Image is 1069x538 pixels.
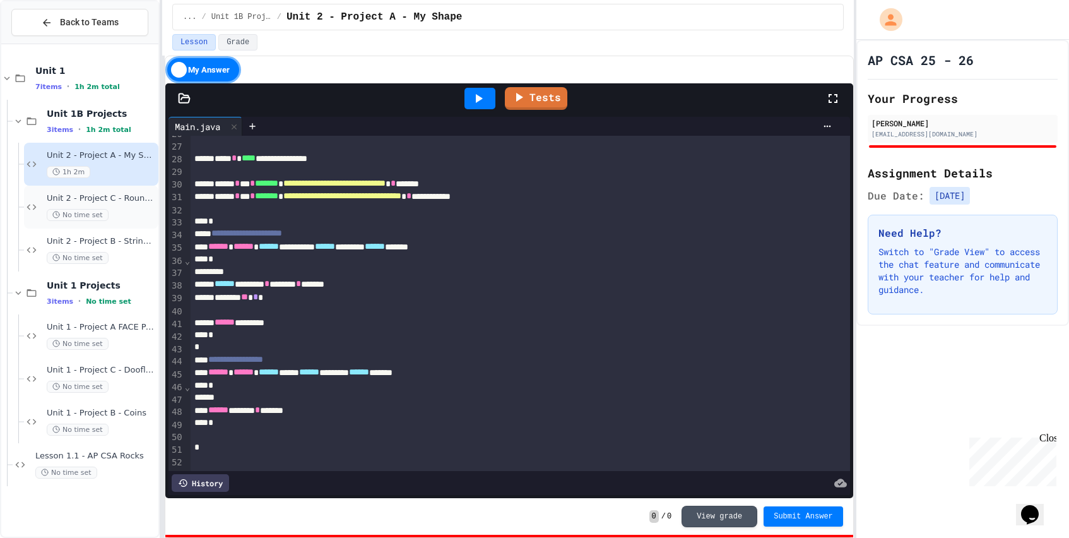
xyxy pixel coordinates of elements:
[168,205,184,217] div: 32
[878,246,1047,296] p: Switch to "Grade View" to access the chat feature and communicate with your teacher for help and ...
[277,12,281,22] span: /
[868,51,974,69] h1: AP CSA 25 - 26
[183,12,197,22] span: ...
[168,280,184,292] div: 38
[47,338,109,350] span: No time set
[35,467,97,479] span: No time set
[168,431,184,444] div: 50
[47,166,90,178] span: 1h 2m
[47,381,109,393] span: No time set
[11,9,148,36] button: Back to Teams
[168,419,184,432] div: 49
[286,9,462,25] span: Unit 2 - Project A - My Shape
[930,187,970,205] span: [DATE]
[47,126,73,134] span: 3 items
[67,81,69,92] span: •
[774,511,833,522] span: Submit Answer
[866,5,906,34] div: My Account
[184,382,191,392] span: Fold line
[60,16,119,29] span: Back to Teams
[168,120,227,133] div: Main.java
[47,193,156,204] span: Unit 2 - Project C - Round Things
[168,344,184,356] div: 43
[649,510,659,523] span: 0
[47,297,73,306] span: 3 items
[47,365,156,376] span: Unit 1 - Project C - Dooflingies
[168,318,184,331] div: 41
[168,444,184,457] div: 51
[172,34,216,51] button: Lesson
[168,394,184,407] div: 47
[764,506,843,527] button: Submit Answer
[964,433,1056,486] iframe: chat widget
[35,83,62,91] span: 7 items
[1016,487,1056,525] iframe: chat widget
[168,356,184,368] div: 44
[47,280,156,291] span: Unit 1 Projects
[47,252,109,264] span: No time set
[78,296,81,306] span: •
[168,381,184,394] div: 46
[168,255,184,268] div: 36
[667,511,671,522] span: 0
[35,451,156,462] span: Lesson 1.1 - AP CSA Rocks
[47,108,156,119] span: Unit 1B Projects
[878,225,1047,241] h3: Need Help?
[168,267,184,280] div: 37
[168,292,184,305] div: 39
[47,209,109,221] span: No time set
[682,506,757,527] button: View grade
[86,297,131,306] span: No time set
[47,408,156,419] span: Unit 1 - Project B - Coins
[871,129,1054,139] div: [EMAIL_ADDRESS][DOMAIN_NAME]
[47,150,156,161] span: Unit 2 - Project A - My Shape
[168,141,184,153] div: 27
[172,474,229,492] div: History
[661,511,666,522] span: /
[35,65,156,76] span: Unit 1
[168,457,184,469] div: 52
[168,191,184,204] div: 31
[168,306,184,318] div: 40
[168,406,184,419] div: 48
[47,424,109,436] span: No time set
[868,164,1058,182] h2: Assignment Details
[5,5,87,80] div: Chat with us now!Close
[47,322,156,333] span: Unit 1 - Project A FACE PAINTER
[168,242,184,254] div: 35
[168,117,242,136] div: Main.java
[47,236,156,247] span: Unit 2 - Project B - String Program
[168,229,184,242] div: 34
[184,256,191,266] span: Fold line
[868,188,924,203] span: Due Date:
[868,90,1058,107] h2: Your Progress
[871,117,1054,129] div: [PERSON_NAME]
[168,153,184,166] div: 28
[86,126,131,134] span: 1h 2m total
[168,217,184,229] div: 33
[168,179,184,191] div: 30
[168,369,184,381] div: 45
[505,87,567,110] a: Tests
[168,166,184,179] div: 29
[168,331,184,344] div: 42
[78,124,81,134] span: •
[218,34,257,51] button: Grade
[211,12,272,22] span: Unit 1B Projects
[202,12,206,22] span: /
[74,83,120,91] span: 1h 2m total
